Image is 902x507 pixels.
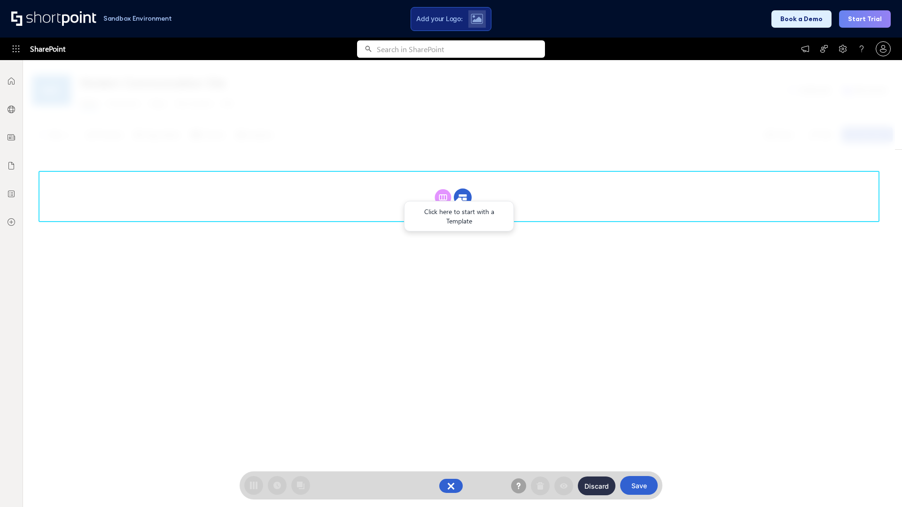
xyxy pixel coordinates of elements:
img: Upload logo [471,14,483,24]
span: Add your Logo: [416,15,462,23]
span: SharePoint [30,38,65,60]
button: Book a Demo [771,10,832,28]
button: Save [620,476,658,495]
input: Search in SharePoint [377,40,545,58]
button: Discard [578,476,615,495]
h1: Sandbox Environment [103,16,172,21]
iframe: Chat Widget [855,462,902,507]
button: Start Trial [839,10,891,28]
